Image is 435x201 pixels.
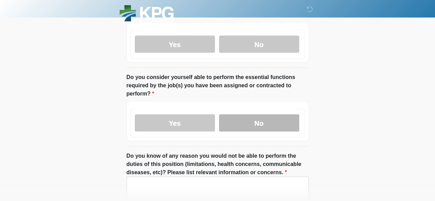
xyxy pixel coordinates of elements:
[127,73,309,98] label: Do you consider yourself able to perform the essential functions required by the job(s) you have ...
[219,36,299,53] label: No
[135,36,215,53] label: Yes
[120,5,174,23] img: KPG Healthcare Logo
[219,114,299,132] label: No
[135,114,215,132] label: Yes
[127,152,309,177] label: Do you know of any reason you would not be able to perform the duties of this position (limitatio...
